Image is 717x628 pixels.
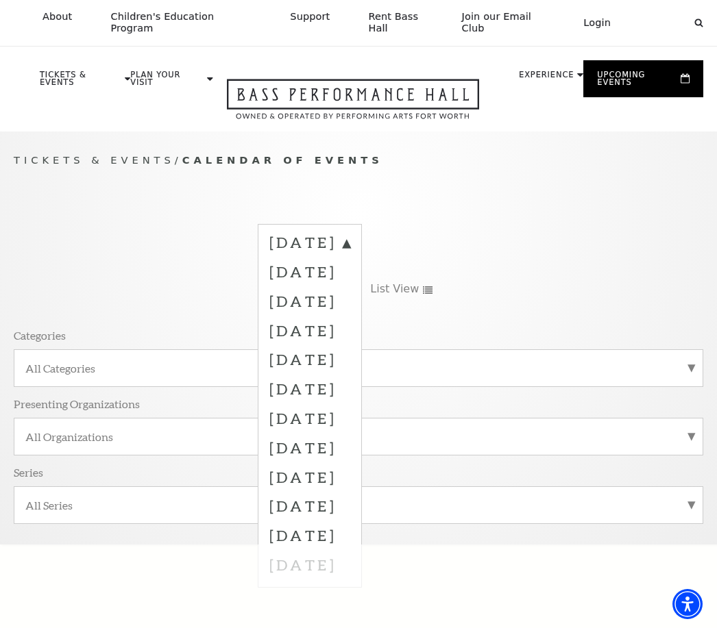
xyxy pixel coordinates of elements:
p: Experience [519,71,574,86]
label: [DATE] [269,491,350,520]
label: All Categories [25,361,692,375]
p: Rent Bass Hall [368,11,437,35]
label: [DATE] [269,520,350,550]
span: Tickets & Events [14,154,175,166]
p: Children's Education Program [110,11,252,35]
p: Series [14,465,43,479]
label: [DATE] [269,403,350,433]
label: [DATE] [269,462,350,492]
p: About [42,11,72,23]
label: [DATE] [269,344,350,374]
a: Open this option [213,79,493,131]
p: / [14,152,703,169]
a: Login [572,6,622,40]
p: Presenting Organizations [14,397,140,411]
label: [DATE] [269,374,350,403]
span: List View [370,281,419,297]
p: Upcoming Events [597,71,677,95]
p: Support [290,11,330,23]
div: Accessibility Menu [672,589,703,619]
p: Categories [14,328,66,342]
label: [DATE] [269,257,350,286]
label: All Series [25,498,692,512]
span: Calendar of Events [182,154,383,166]
label: [DATE] [269,433,350,462]
p: Tickets & Events [40,71,121,95]
select: Select: [633,16,681,29]
label: [DATE] [269,232,350,257]
p: Plan Your Visit [130,71,204,95]
label: [DATE] [269,316,350,345]
label: [DATE] [269,286,350,316]
label: All Organizations [25,429,692,444]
